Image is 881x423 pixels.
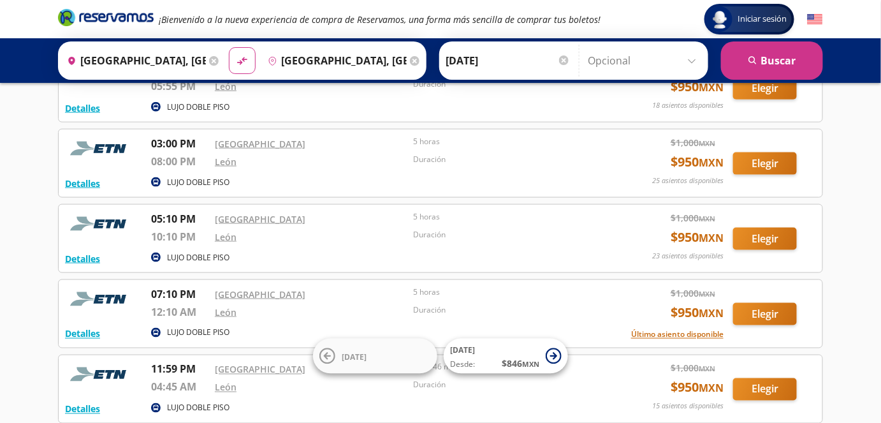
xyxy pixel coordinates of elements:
span: Desde: [450,359,475,371]
a: León [215,80,237,93]
span: [DATE] [342,352,367,362]
img: RESERVAMOS [65,211,135,237]
button: English [807,11,823,27]
button: Elegir [733,228,797,250]
button: Detalles [65,252,100,265]
span: $ 950 [671,378,724,397]
p: LUJO DOBLE PISO [167,252,229,263]
button: Detalles [65,177,100,190]
p: 10:10 PM [151,229,208,244]
a: [GEOGRAPHIC_DATA] [215,364,305,376]
button: Detalles [65,327,100,341]
input: Elegir Fecha [446,45,571,77]
p: 12:10 AM [151,304,208,320]
small: MXN [699,364,715,374]
small: MXN [699,289,715,299]
input: Buscar Origen [62,45,206,77]
p: Duración [414,380,606,391]
p: 07:10 PM [151,286,208,302]
span: $ 950 [671,303,724,322]
p: LUJO DOBLE PISO [167,403,229,414]
p: Duración [414,304,606,316]
button: Detalles [65,101,100,115]
button: [DATE]Desde:$846MXN [444,339,568,374]
small: MXN [699,231,724,245]
p: 15 asientos disponibles [652,401,724,412]
img: RESERVAMOS [65,136,135,161]
p: 25 asientos disponibles [652,175,724,186]
button: Elegir [733,77,797,100]
span: $ 950 [671,77,724,96]
p: LUJO DOBLE PISO [167,327,229,339]
small: MXN [699,156,724,170]
a: [GEOGRAPHIC_DATA] [215,138,305,150]
a: León [215,306,237,318]
i: Brand Logo [58,8,154,27]
p: LUJO DOBLE PISO [167,177,229,188]
p: Duración [414,229,606,241]
p: 04:45 AM [151,380,208,395]
a: Brand Logo [58,8,154,31]
input: Opcional [588,45,702,77]
p: 5 horas [414,286,606,298]
p: 5 horas [414,211,606,223]
button: Elegir [733,152,797,175]
small: MXN [699,138,715,148]
p: 18 asientos disponibles [652,100,724,111]
p: 05:10 PM [151,211,208,226]
a: [GEOGRAPHIC_DATA] [215,288,305,301]
p: 23 asientos disponibles [652,251,724,262]
button: Último asiento disponible [631,329,724,341]
button: Elegir [733,378,797,401]
small: MXN [522,360,539,369]
button: Buscar [721,41,823,80]
span: Iniciar sesión [732,13,792,26]
p: Duración [414,78,606,90]
span: $ 950 [671,152,724,172]
span: [DATE] [450,345,475,356]
p: LUJO DOBLE PISO [167,101,229,113]
span: $ 1,000 [671,211,715,225]
p: 08:00 PM [151,154,208,169]
small: MXN [699,214,715,223]
img: RESERVAMOS [65,286,135,312]
span: $ 1,000 [671,362,715,375]
input: Buscar Destino [263,45,407,77]
span: $ 1,000 [671,136,715,149]
p: 5 horas [414,136,606,147]
em: ¡Bienvenido a la nueva experiencia de compra de Reservamos, una forma más sencilla de comprar tus... [159,13,601,26]
a: León [215,382,237,394]
button: [DATE] [313,339,437,374]
p: 05:55 PM [151,78,208,94]
a: León [215,156,237,168]
a: León [215,231,237,243]
p: 11:59 PM [151,362,208,377]
button: Detalles [65,403,100,416]
a: [GEOGRAPHIC_DATA] [215,213,305,225]
img: RESERVAMOS [65,362,135,387]
span: $ 846 [502,357,539,371]
button: Elegir [733,303,797,325]
p: Duración [414,154,606,165]
span: $ 1,000 [671,286,715,300]
small: MXN [699,80,724,94]
small: MXN [699,306,724,320]
p: 03:00 PM [151,136,208,151]
span: $ 950 [671,228,724,247]
small: MXN [699,382,724,396]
